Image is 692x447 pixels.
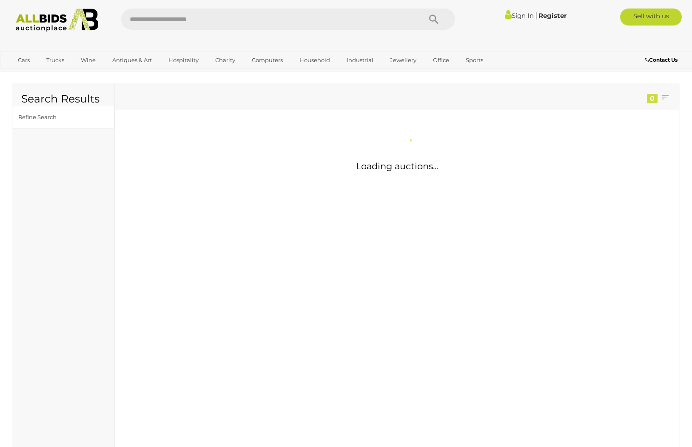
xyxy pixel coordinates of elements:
[11,9,103,32] img: Allbids.com.au
[341,53,379,67] a: Industrial
[645,55,680,65] a: Contact Us
[246,53,288,67] a: Computers
[505,11,534,20] a: Sign In
[460,53,489,67] a: Sports
[21,93,106,105] h2: Search Results
[427,53,455,67] a: Office
[294,53,336,67] a: Household
[163,53,204,67] a: Hospitality
[645,57,678,63] b: Contact Us
[41,53,70,67] a: Trucks
[356,161,438,171] span: Loading auctions...
[384,53,422,67] a: Jewellery
[18,112,88,122] div: Refine Search
[12,67,84,81] a: [GEOGRAPHIC_DATA]
[75,53,101,67] a: Wine
[413,9,455,30] button: Search
[107,53,157,67] a: Antiques & Art
[210,53,241,67] a: Charity
[12,53,35,67] a: Cars
[647,94,658,103] div: 0
[620,9,682,26] a: Sell with us
[538,11,567,20] a: Register
[535,11,537,20] span: |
